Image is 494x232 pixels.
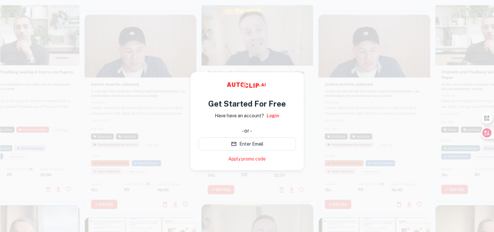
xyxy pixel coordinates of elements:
[228,156,266,162] a: Apply promo code
[208,98,286,110] h4: Get Started For Free
[267,112,279,119] a: Login
[198,137,296,150] button: Enter Email
[215,112,264,119] p: Have have an account?
[242,127,252,135] div: - or -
